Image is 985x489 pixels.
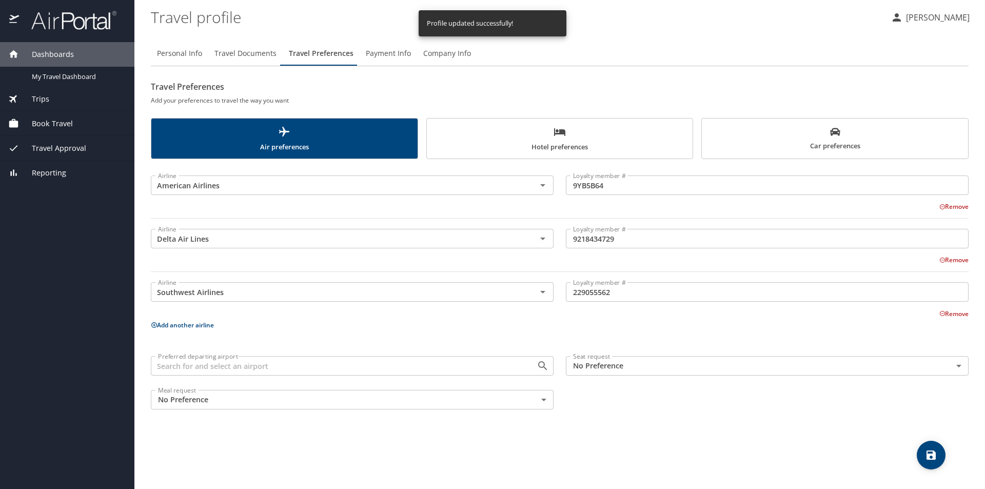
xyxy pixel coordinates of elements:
input: Select an Airline [154,285,520,299]
span: Air preferences [157,126,411,153]
span: Reporting [19,167,66,179]
span: Book Travel [19,118,73,129]
span: Dashboards [19,49,74,60]
button: Add another airline [151,321,214,329]
img: icon-airportal.png [9,10,20,30]
div: No Preference [151,390,554,409]
h2: Travel Preferences [151,79,969,95]
button: Open [536,285,550,299]
button: Remove [939,202,969,211]
span: My Travel Dashboard [32,72,122,82]
span: Hotel preferences [433,126,687,153]
h6: Add your preferences to travel the way you want [151,95,969,106]
input: Select an Airline [154,179,520,192]
div: Profile updated successfully! [427,13,513,33]
span: Travel Preferences [289,47,353,60]
h1: Travel profile [151,1,882,33]
div: scrollable force tabs example [151,118,969,159]
button: Open [536,178,550,192]
span: Company Info [423,47,471,60]
span: Travel Documents [214,47,277,60]
input: Search for and select an airport [154,359,520,373]
input: Select an Airline [154,232,520,245]
button: Open [536,231,550,246]
span: Trips [19,93,49,105]
p: [PERSON_NAME] [903,11,970,24]
span: Travel Approval [19,143,86,154]
span: Personal Info [157,47,202,60]
button: Open [536,359,550,373]
button: Remove [939,309,969,318]
span: Payment Info [366,47,411,60]
div: No Preference [566,356,969,376]
span: Car preferences [708,127,962,152]
img: airportal-logo.png [20,10,116,30]
button: [PERSON_NAME] [887,8,974,27]
button: save [917,441,945,470]
button: Remove [939,256,969,264]
div: Profile [151,41,969,66]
